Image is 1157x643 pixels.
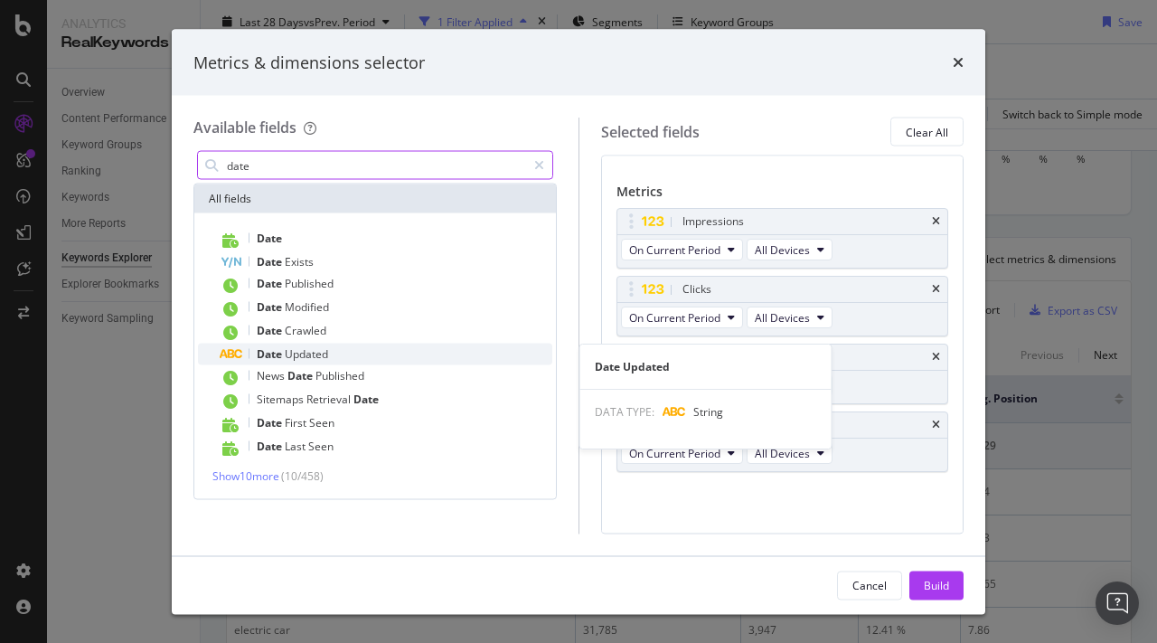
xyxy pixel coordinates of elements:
button: On Current Period [621,307,743,328]
span: Updated [285,346,328,362]
span: News [257,368,287,383]
div: modal [172,29,985,614]
span: Date [257,276,285,291]
span: First [285,415,309,430]
span: Last [285,439,308,454]
button: On Current Period [621,239,743,260]
span: Date [257,299,285,315]
div: Selected fields [601,121,700,142]
div: Date Updated [580,359,832,374]
button: On Current Period [621,442,743,464]
span: Date [257,231,282,246]
span: Sitemaps [257,392,306,407]
span: DATA TYPE: [595,404,654,420]
button: All Devices [747,442,832,464]
span: Exists [285,254,314,269]
span: On Current Period [629,309,720,325]
span: Seen [308,439,334,454]
div: Metrics & dimensions selector [193,51,425,74]
span: On Current Period [629,241,720,257]
div: ImpressionstimesOn Current PeriodAll Devices [616,208,949,269]
button: Build [909,571,964,600]
div: times [932,352,940,363]
span: All Devices [755,309,810,325]
span: String [693,404,723,420]
button: Cancel [837,571,902,600]
span: Retrieval [306,392,353,407]
span: Date [257,254,285,269]
div: Clear All [906,124,948,139]
span: Date [257,323,285,338]
span: Date [287,368,315,383]
span: All Devices [755,241,810,257]
button: All Devices [747,307,832,328]
span: On Current Period [629,445,720,460]
span: All Devices [755,445,810,460]
div: All fields [194,184,556,213]
span: Date [257,415,285,430]
div: ClickstimesOn Current PeriodAll Devices [616,276,949,336]
button: Clear All [890,118,964,147]
span: Seen [309,415,334,430]
div: Build [924,577,949,592]
div: Open Intercom Messenger [1096,582,1139,625]
div: Cancel [852,577,887,592]
div: Impressions [682,213,744,231]
span: Published [315,368,364,383]
span: Modified [285,299,329,315]
span: Date [353,392,379,407]
button: All Devices [747,239,832,260]
span: ( 10 / 458 ) [281,468,324,484]
div: times [932,284,940,295]
div: times [932,420,940,430]
span: Published [285,276,334,291]
div: Clicks [682,280,711,298]
input: Search by field name [225,152,526,179]
div: times [932,216,940,227]
div: times [953,51,964,74]
span: Crawled [285,323,326,338]
span: Date [257,346,285,362]
div: Metrics [616,183,949,208]
span: Show 10 more [212,468,279,484]
div: Available fields [193,118,296,137]
span: Date [257,439,285,454]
